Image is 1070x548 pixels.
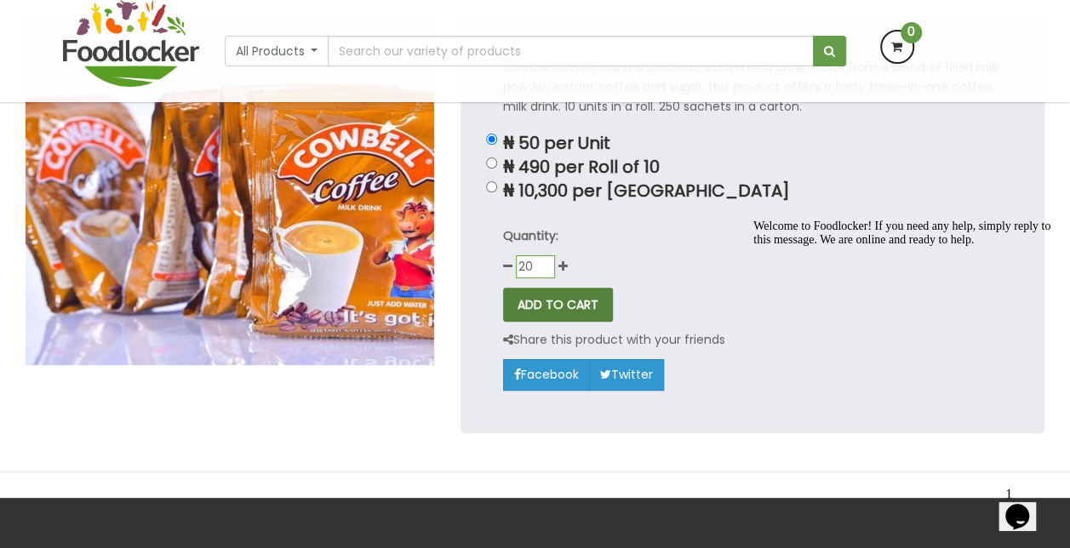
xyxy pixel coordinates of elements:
input: Search our variety of products [328,36,813,66]
strong: Quantity: [503,227,558,244]
span: Welcome to Foodlocker! If you need any help, simply reply to this message. We are online and read... [7,7,304,33]
p: ₦ 490 per Roll of 10 [503,157,1002,177]
p: ₦ 10,300 per [GEOGRAPHIC_DATA] [503,181,1002,201]
a: Facebook [503,359,590,390]
input: ₦ 50 per Unit [486,134,497,145]
input: ₦ 490 per Roll of 10 [486,157,497,168]
a: Twitter [589,359,664,390]
img: Cowbell Coffee 20g [26,15,434,365]
input: ₦ 10,300 per [GEOGRAPHIC_DATA] [486,181,497,192]
iframe: chat widget [998,480,1053,531]
iframe: chat widget [747,213,1053,471]
p: ₦ 50 per Unit [503,134,1002,153]
span: 0 [901,22,922,43]
p: Share this product with your friends [503,330,725,350]
button: All Products [225,36,329,66]
button: ADD TO CART [503,288,613,322]
div: Welcome to Foodlocker! If you need any help, simply reply to this message. We are online and read... [7,7,313,34]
